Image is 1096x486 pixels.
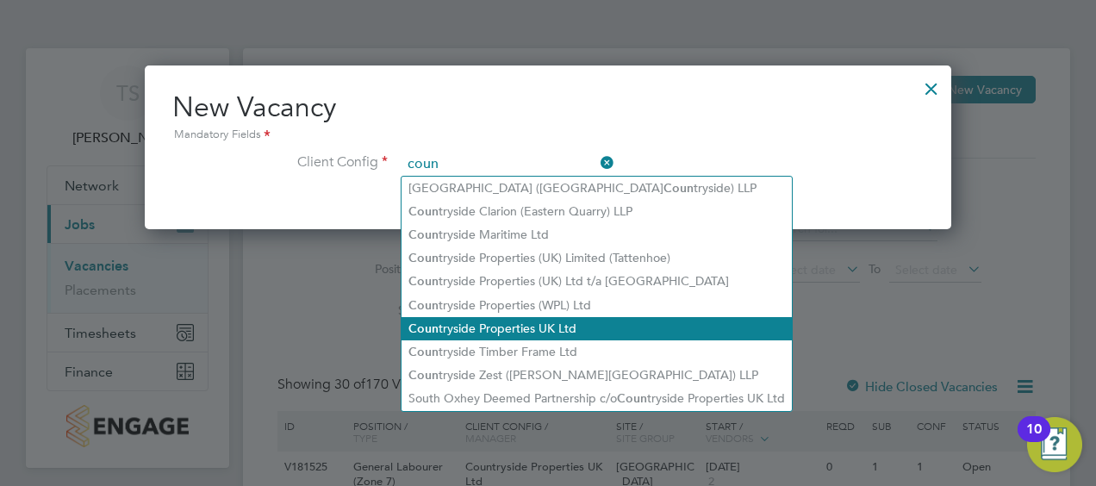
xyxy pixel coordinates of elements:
b: Coun [408,345,439,359]
li: tryside Timber Frame Ltd [402,340,792,364]
b: Coun [408,274,439,289]
button: Open Resource Center, 10 new notifications [1027,417,1082,472]
b: Coun [408,204,439,219]
li: tryside Properties (UK) Ltd t/a [GEOGRAPHIC_DATA] [402,270,792,293]
b: Coun [408,368,439,383]
li: [GEOGRAPHIC_DATA] ([GEOGRAPHIC_DATA] tryside) LLP [402,177,792,200]
li: tryside Properties (WPL) Ltd [402,294,792,317]
b: Coun [663,181,694,196]
li: tryside Clarion (Eastern Quarry) LLP [402,200,792,223]
b: Coun [617,391,647,406]
h2: New Vacancy [172,90,924,145]
b: Coun [408,227,439,242]
div: Mandatory Fields [172,126,924,145]
li: tryside Properties (UK) Limited (Tattenhoe) [402,246,792,270]
label: Client Config [172,153,388,171]
div: 10 [1026,429,1042,452]
li: South Oxhey Deemed Partnership c/o tryside Properties UK Ltd [402,387,792,410]
input: Search for... [402,152,614,178]
li: tryside Properties UK Ltd [402,317,792,340]
li: tryside Maritime Ltd [402,223,792,246]
li: tryside Zest ([PERSON_NAME][GEOGRAPHIC_DATA]) LLP [402,364,792,387]
b: Coun [408,251,439,265]
b: Coun [408,321,439,336]
b: Coun [408,298,439,313]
